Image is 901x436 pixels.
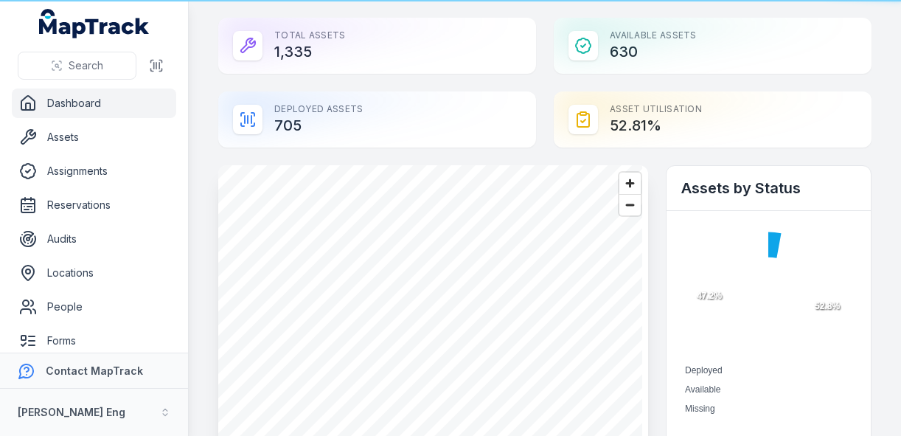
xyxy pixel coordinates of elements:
[619,173,641,194] button: Zoom in
[685,404,715,414] span: Missing
[46,364,143,377] strong: Contact MapTrack
[685,384,720,395] span: Available
[12,224,176,254] a: Audits
[12,122,176,152] a: Assets
[12,292,176,322] a: People
[685,365,723,376] span: Deployed
[18,406,125,418] strong: [PERSON_NAME] Eng
[12,89,176,118] a: Dashboard
[39,9,150,38] a: MapTrack
[12,190,176,220] a: Reservations
[12,258,176,288] a: Locations
[619,194,641,215] button: Zoom out
[18,52,136,80] button: Search
[681,178,856,198] h2: Assets by Status
[12,326,176,356] a: Forms
[69,58,103,73] span: Search
[12,156,176,186] a: Assignments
